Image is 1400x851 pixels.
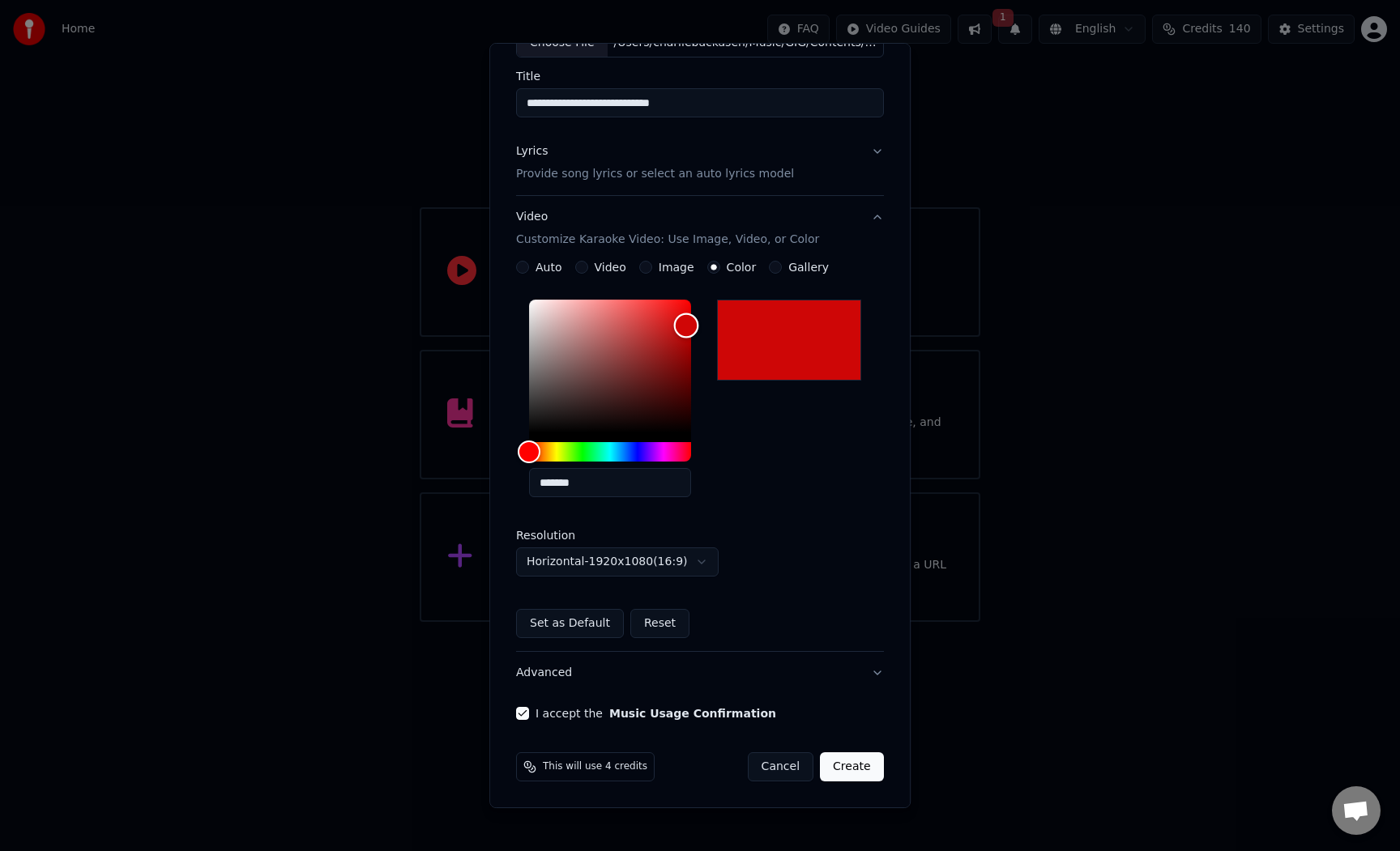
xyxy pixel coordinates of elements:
[516,197,884,262] button: VideoCustomize Karaoke Video: Use Image, Video, or Color
[516,131,884,196] button: LyricsProvide song lyrics or select an auto lyrics model
[536,262,562,273] label: Auto
[630,609,689,638] button: Reset
[516,261,884,651] div: VideoCustomize Karaoke Video: Use Image, Video, or Color
[516,144,548,160] div: Lyrics
[748,752,813,781] button: Cancel
[516,609,624,638] button: Set as Default
[529,300,691,432] div: Color
[517,28,608,57] div: Choose File
[516,71,884,83] label: Title
[595,262,626,273] label: Video
[516,210,819,249] div: Video
[516,652,884,694] button: Advanced
[788,262,829,273] label: Gallery
[516,232,819,248] p: Customize Karaoke Video: Use Image, Video, or Color
[609,708,776,719] button: I accept the
[820,752,884,781] button: Create
[536,708,776,719] label: I accept the
[543,760,647,773] span: This will use 4 credits
[516,530,678,541] label: Resolution
[608,35,883,51] div: /Users/charliebackasen/Music/GIG/Contents/The [PERSON_NAME]/Ultimate R&B/The [PERSON_NAME] - Pump...
[516,167,794,183] p: Provide song lyrics or select an auto lyrics model
[659,262,694,273] label: Image
[727,262,757,273] label: Color
[529,442,691,462] div: Hue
